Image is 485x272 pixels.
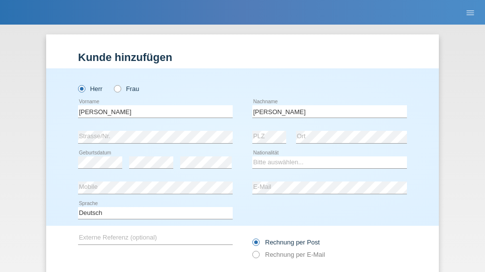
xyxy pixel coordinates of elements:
label: Rechnung per Post [252,239,320,246]
input: Frau [114,85,120,91]
label: Frau [114,85,139,92]
i: menu [465,8,475,18]
input: Rechnung per E-Mail [252,251,259,263]
input: Herr [78,85,84,91]
a: menu [460,9,480,15]
label: Herr [78,85,103,92]
label: Rechnung per E-Mail [252,251,325,258]
input: Rechnung per Post [252,239,259,251]
h1: Kunde hinzufügen [78,51,407,63]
